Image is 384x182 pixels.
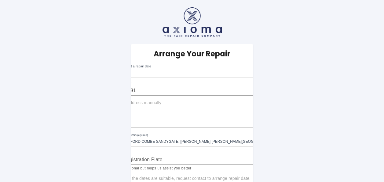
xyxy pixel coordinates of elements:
div: [DATE] [104,67,280,78]
p: This field is optional but helps us assist you better [104,165,280,172]
span: Enter address manually [115,100,161,106]
h5: Arrange Your Repair [154,49,230,59]
small: (required) [137,134,148,137]
img: axioma [163,7,222,37]
span: None of the dates are suitable, request contact to arrange repair date. [115,176,251,182]
div: Ash Barn Ideford Combe Sandygate, [PERSON_NAME] [PERSON_NAME][GEOGRAPHIC_DATA] [104,135,280,146]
